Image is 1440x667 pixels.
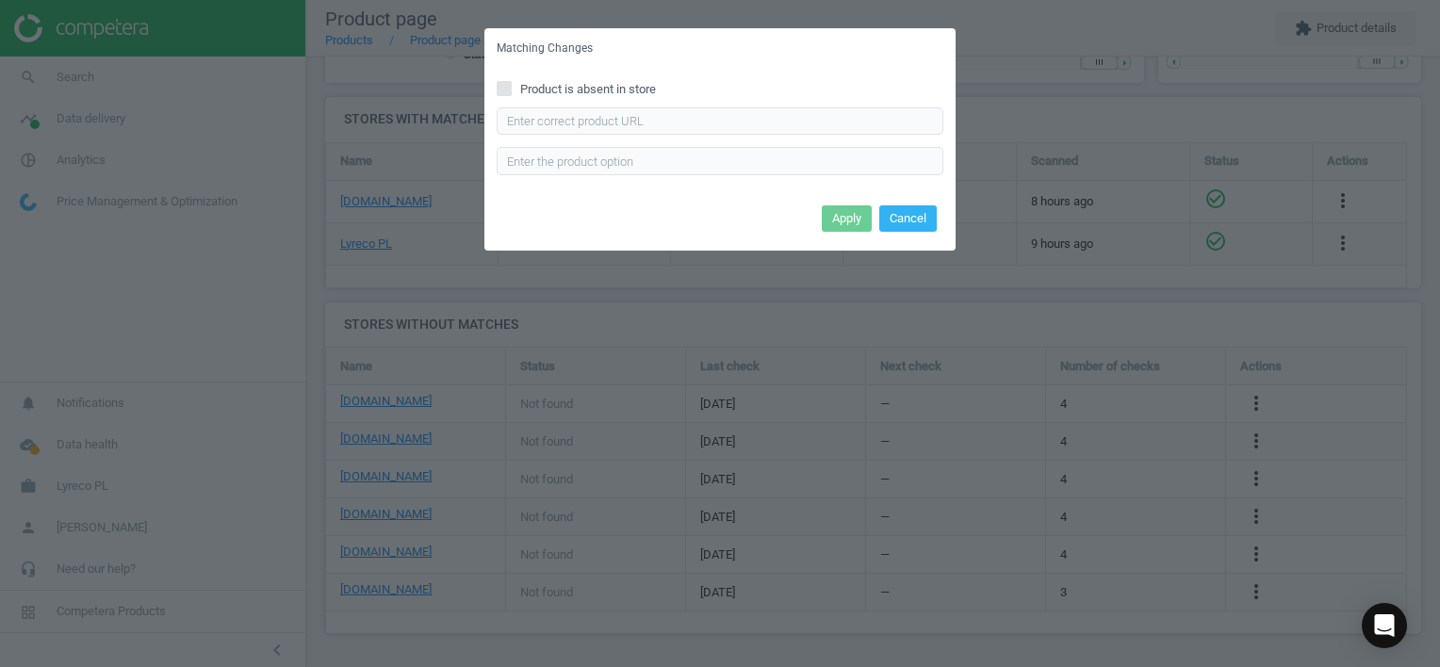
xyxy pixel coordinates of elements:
[822,205,872,232] button: Apply
[497,41,593,57] h5: Matching Changes
[516,81,660,98] span: Product is absent in store
[879,205,937,232] button: Cancel
[497,107,943,136] input: Enter correct product URL
[1362,603,1407,648] div: Open Intercom Messenger
[497,147,943,175] input: Enter the product option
